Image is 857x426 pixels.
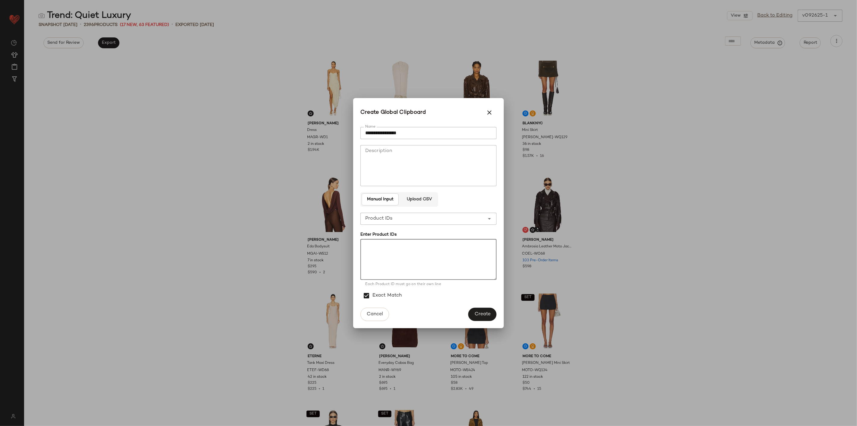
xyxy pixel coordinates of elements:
button: Cancel [360,308,389,321]
div: Enter Product IDs [360,231,497,238]
div: Each Product ID must go on their own line [365,282,492,287]
span: Create [474,311,491,317]
span: Manual Input [367,197,394,202]
span: Upload CSV [407,197,432,202]
span: Product IDs [365,215,393,222]
button: Manual Input [362,193,399,205]
button: Upload CSV [402,193,437,205]
label: Exact Match [372,287,402,304]
button: Create [468,308,497,321]
span: Create Global Clipboard [360,108,426,117]
span: Cancel [366,311,383,317]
